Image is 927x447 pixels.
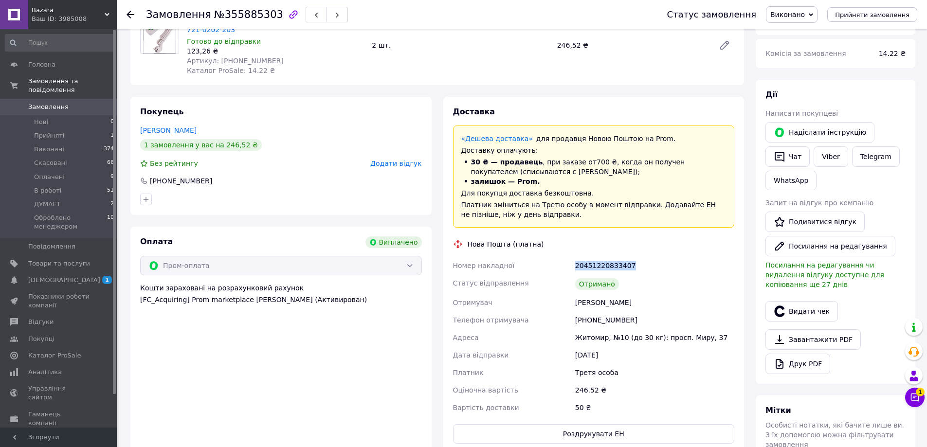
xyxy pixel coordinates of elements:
div: Житомир, №10 (до 30 кг): просп. Миру, 37 [573,329,736,346]
input: Пошук [5,34,115,52]
span: Оціночна вартість [453,386,518,394]
div: для продавця Новою Поштою на Prom. [461,134,727,143]
span: Замовлення [146,9,211,20]
li: , при заказе от 700 ₴ , когда он получен покупателем (списываются с [PERSON_NAME]); [461,157,727,177]
a: Подовжувач б/з Метра Вхід LEZARD LETITIA 2 721-0202-203 [187,16,349,34]
a: Viber [814,146,848,167]
div: Третя особа [573,364,736,381]
span: Покупці [28,335,55,343]
span: Номер накладної [453,262,515,269]
div: Отримано [575,278,619,290]
span: Платник [453,369,484,376]
span: Відгуки [28,318,54,326]
span: залишок — Prom. [471,178,540,185]
div: 50 ₴ [573,399,736,416]
span: Гаманець компанії [28,410,90,428]
div: Нова Пошта (платна) [465,239,546,249]
span: 66 [107,159,114,167]
button: Видати чек [765,301,838,322]
div: [PERSON_NAME] [573,294,736,311]
a: Завантажити PDF [765,329,861,350]
div: Платник зміниться на Третю особу в момент відправки. Додавайте ЕН не пізніше, ніж у день відправки. [461,200,727,219]
span: Адреса [453,334,479,341]
div: Для покупця доставка безкоштовна. [461,188,727,198]
span: Оплата [140,237,173,246]
span: Прийняти замовлення [835,11,909,18]
span: Готово до відправки [187,37,261,45]
span: Запит на відгук про компанію [765,199,873,207]
span: Дії [765,90,778,99]
div: Ваш ID: 3985008 [32,15,117,23]
div: 20451220833407 [573,257,736,274]
span: Bazara [32,6,105,15]
div: Кошти зараховані на розрахунковий рахунок [140,283,422,304]
div: [PHONE_NUMBER] [573,311,736,329]
div: Статус замовлення [667,10,756,19]
span: [DEMOGRAPHIC_DATA] [28,276,100,285]
span: Показники роботи компанії [28,292,90,310]
span: Артикул: [PHONE_NUMBER] [187,57,284,65]
span: Покупець [140,107,184,116]
span: Написати покупцеві [765,109,838,117]
span: Доставка [453,107,495,116]
div: Доставку оплачують: [461,145,727,155]
img: Подовжувач б/з Метра Вхід LEZARD LETITIA 2 721-0202-203 [143,16,176,54]
span: Оплачені [34,173,65,181]
span: Аналітика [28,368,62,376]
span: ДУМАЕТ [34,200,60,209]
span: Оброблено менеджером [34,214,107,231]
div: Повернутися назад [127,10,134,19]
span: Товари та послуги [28,259,90,268]
button: Роздрукувати ЕН [453,424,735,444]
div: Виплачено [365,236,422,248]
div: [FC_Acquiring] Prom marketplace [PERSON_NAME] (Активирован) [140,295,422,304]
a: WhatsApp [765,171,817,190]
span: 1 [110,131,114,140]
span: Замовлення та повідомлення [28,77,117,94]
a: Telegram [852,146,900,167]
button: Чат з покупцем1 [905,388,925,407]
span: 0 [110,118,114,126]
span: Мітки [765,406,791,415]
div: 1 замовлення у вас на 246,52 ₴ [140,139,262,151]
span: Додати відгук [370,160,421,167]
span: Телефон отримувача [453,316,529,324]
span: 2 [110,200,114,209]
span: 374 [104,145,114,154]
div: 2 шт. [368,38,553,52]
a: [PERSON_NAME] [140,126,197,134]
span: 30 ₴ — продавець [471,158,543,166]
span: 1 [102,276,112,284]
span: Головна [28,60,55,69]
a: «Дешева доставка» [461,135,533,143]
span: Виконані [34,145,64,154]
span: Посилання на редагування чи видалення відгуку доступне для копіювання ще 27 днів [765,261,884,288]
button: Надіслати інструкцію [765,122,874,143]
span: Виконано [770,11,805,18]
div: 246.52 ₴ [573,381,736,399]
span: Вартість доставки [453,404,519,411]
span: Замовлення [28,103,69,111]
a: Подивитися відгук [765,212,865,232]
span: 9 [110,173,114,181]
div: [DATE] [573,346,736,364]
span: 14.22 ₴ [879,50,906,57]
span: Статус відправлення [453,279,529,287]
span: 51 [107,186,114,195]
span: Управління сайтом [28,384,90,402]
span: Каталог ProSale [28,351,81,360]
span: 1 [916,388,925,396]
a: Друк PDF [765,354,830,374]
span: Прийняті [34,131,64,140]
div: 246,52 ₴ [553,38,711,52]
span: В роботі [34,186,61,195]
div: 123,26 ₴ [187,46,364,56]
a: Редагувати [715,36,734,55]
span: 10 [107,214,114,231]
span: №355885303 [214,9,283,20]
span: Комісія за замовлення [765,50,846,57]
button: Чат [765,146,810,167]
button: Прийняти замовлення [827,7,917,22]
span: Без рейтингу [150,160,198,167]
span: Дата відправки [453,351,509,359]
